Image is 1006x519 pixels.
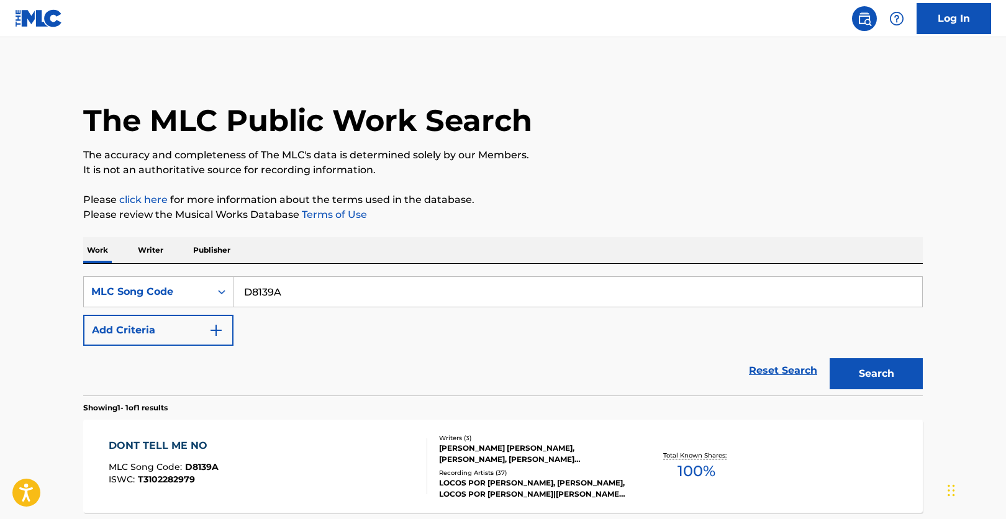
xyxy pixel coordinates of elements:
h1: The MLC Public Work Search [83,102,532,139]
a: Log In [917,3,991,34]
p: Work [83,237,112,263]
div: LOCOS POR [PERSON_NAME], [PERSON_NAME], LOCOS POR [PERSON_NAME]|[PERSON_NAME], LOCOS POR [PERSON_... [439,477,627,500]
a: DONT TELL ME NOMLC Song Code:D8139AISWC:T3102282979Writers (3)[PERSON_NAME] [PERSON_NAME], [PERSO... [83,420,923,513]
img: 9d2ae6d4665cec9f34b9.svg [209,323,224,338]
button: Add Criteria [83,315,233,346]
button: Search [830,358,923,389]
div: Recording Artists ( 37 ) [439,468,627,477]
a: Reset Search [743,357,823,384]
img: search [857,11,872,26]
p: Please for more information about the terms used in the database. [83,192,923,207]
img: help [889,11,904,26]
span: MLC Song Code : [109,461,185,472]
a: Terms of Use [299,209,367,220]
div: Help [884,6,909,31]
span: ISWC : [109,474,138,485]
span: D8139A [185,461,219,472]
p: The accuracy and completeness of The MLC's data is determined solely by our Members. [83,148,923,163]
div: DONT TELL ME NO [109,438,219,453]
div: Writers ( 3 ) [439,433,627,443]
p: Please review the Musical Works Database [83,207,923,222]
img: MLC Logo [15,9,63,27]
p: Total Known Shares: [663,451,730,460]
span: T3102282979 [138,474,195,485]
form: Search Form [83,276,923,395]
div: MLC Song Code [91,284,203,299]
p: It is not an authoritative source for recording information. [83,163,923,178]
span: 100 % [677,460,715,482]
p: Writer [134,237,167,263]
div: Drag [948,472,955,509]
p: Publisher [189,237,234,263]
div: [PERSON_NAME] [PERSON_NAME], [PERSON_NAME], [PERSON_NAME] [PERSON_NAME] [439,443,627,465]
a: Public Search [852,6,877,31]
a: click here [119,194,168,205]
p: Showing 1 - 1 of 1 results [83,402,168,413]
iframe: Chat Widget [944,459,1006,519]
